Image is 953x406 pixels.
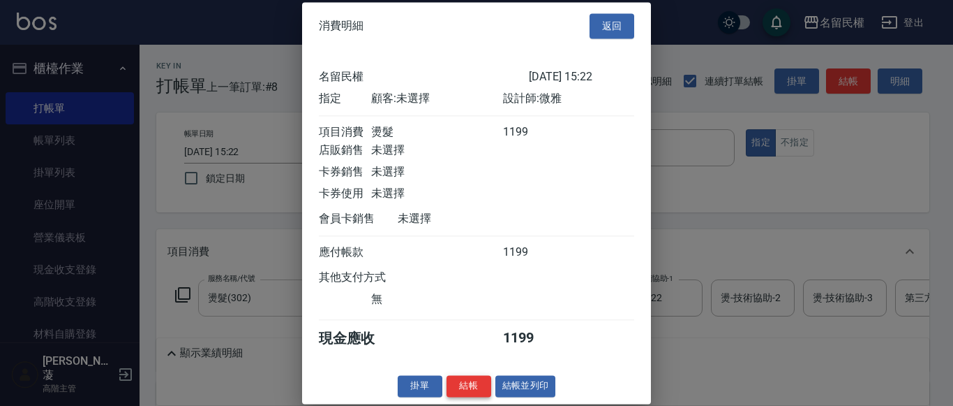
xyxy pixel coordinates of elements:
[319,270,424,285] div: 其他支付方式
[319,143,371,158] div: 店販銷售
[371,187,502,201] div: 未選擇
[371,165,502,180] div: 未選擇
[503,125,555,140] div: 1199
[319,187,371,201] div: 卡券使用
[398,212,529,226] div: 未選擇
[398,375,442,397] button: 掛單
[319,19,363,33] span: 消費明細
[503,245,555,260] div: 1199
[371,143,502,158] div: 未選擇
[319,165,371,180] div: 卡券銷售
[319,245,371,260] div: 應付帳款
[319,329,398,348] div: 現金應收
[495,375,556,397] button: 結帳並列印
[590,13,634,39] button: 返回
[319,212,398,226] div: 會員卡銷售
[319,125,371,140] div: 項目消費
[371,292,502,307] div: 無
[371,92,502,106] div: 顧客: 未選擇
[503,92,634,106] div: 設計師: 微雅
[319,92,371,106] div: 指定
[371,125,502,140] div: 燙髮
[447,375,491,397] button: 結帳
[503,329,555,348] div: 1199
[529,70,634,85] div: [DATE] 15:22
[319,70,529,85] div: 名留民權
